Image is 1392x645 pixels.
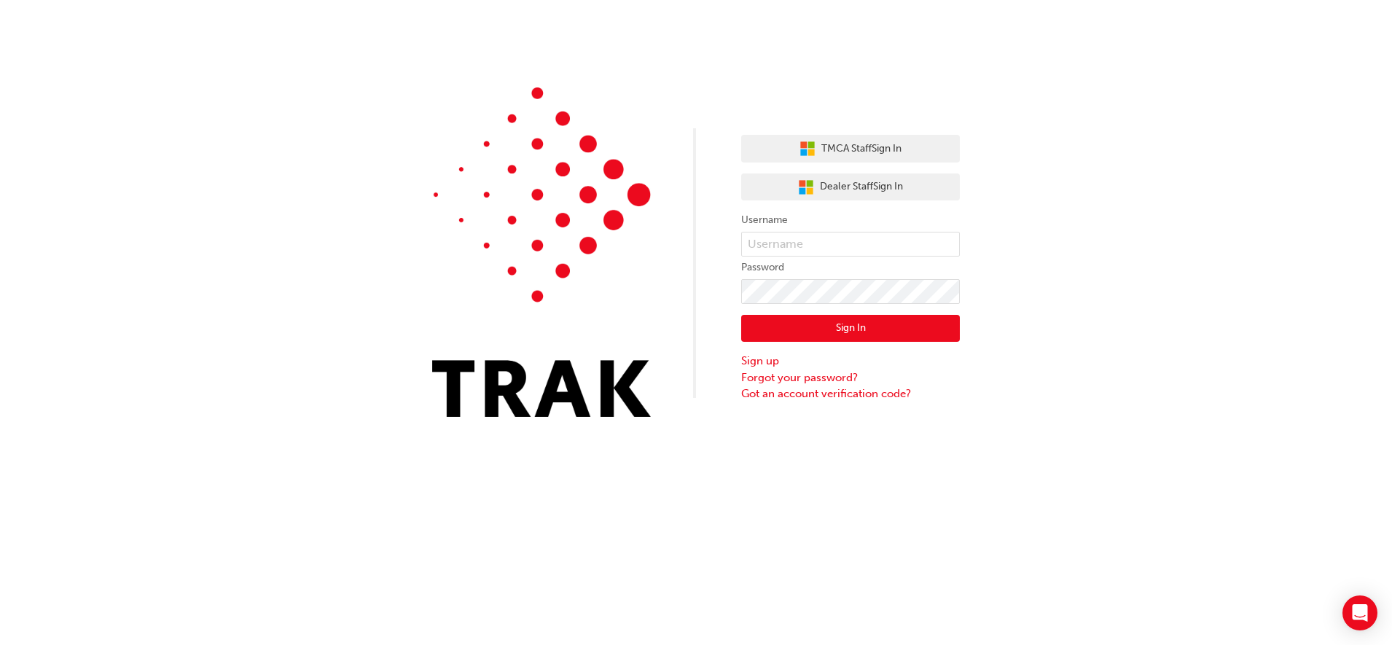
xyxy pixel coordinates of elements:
[432,87,651,417] img: Trak
[741,370,960,386] a: Forgot your password?
[741,386,960,402] a: Got an account verification code?
[741,232,960,257] input: Username
[1342,595,1377,630] div: Open Intercom Messenger
[821,141,902,157] span: TMCA Staff Sign In
[741,135,960,163] button: TMCA StaffSign In
[741,173,960,201] button: Dealer StaffSign In
[741,211,960,229] label: Username
[741,315,960,343] button: Sign In
[741,353,960,370] a: Sign up
[741,259,960,276] label: Password
[820,179,903,195] span: Dealer Staff Sign In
